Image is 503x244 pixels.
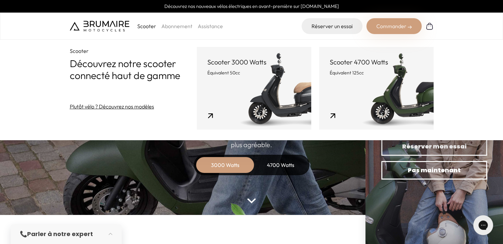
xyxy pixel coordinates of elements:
[199,157,252,173] div: 3000 Watts
[198,23,223,29] a: Assistance
[70,102,154,110] a: Plutôt vélo ? Découvrez nos modèles
[247,198,256,203] img: arrow-bottom.png
[70,58,197,81] p: Découvrez notre scooter connecté haut de gamme
[70,47,197,55] p: Scooter
[319,47,434,130] a: Scooter 4700 Watts Équivalent 125cc
[197,47,311,130] a: Scooter 3000 Watts Équivalent 50cc
[330,58,423,67] p: Scooter 4700 Watts
[137,22,156,30] p: Scooter
[302,18,362,34] a: Réserver un essai
[426,22,434,30] img: Panier
[330,69,423,76] p: Équivalent 125cc
[366,18,422,34] div: Commander
[70,21,129,31] img: Brumaire Motocycles
[408,25,412,29] img: right-arrow-2.png
[207,69,301,76] p: Équivalent 50cc
[161,23,192,29] a: Abonnement
[207,58,301,67] p: Scooter 3000 Watts
[254,157,307,173] div: 4700 Watts
[470,213,496,237] iframe: Gorgias live chat messenger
